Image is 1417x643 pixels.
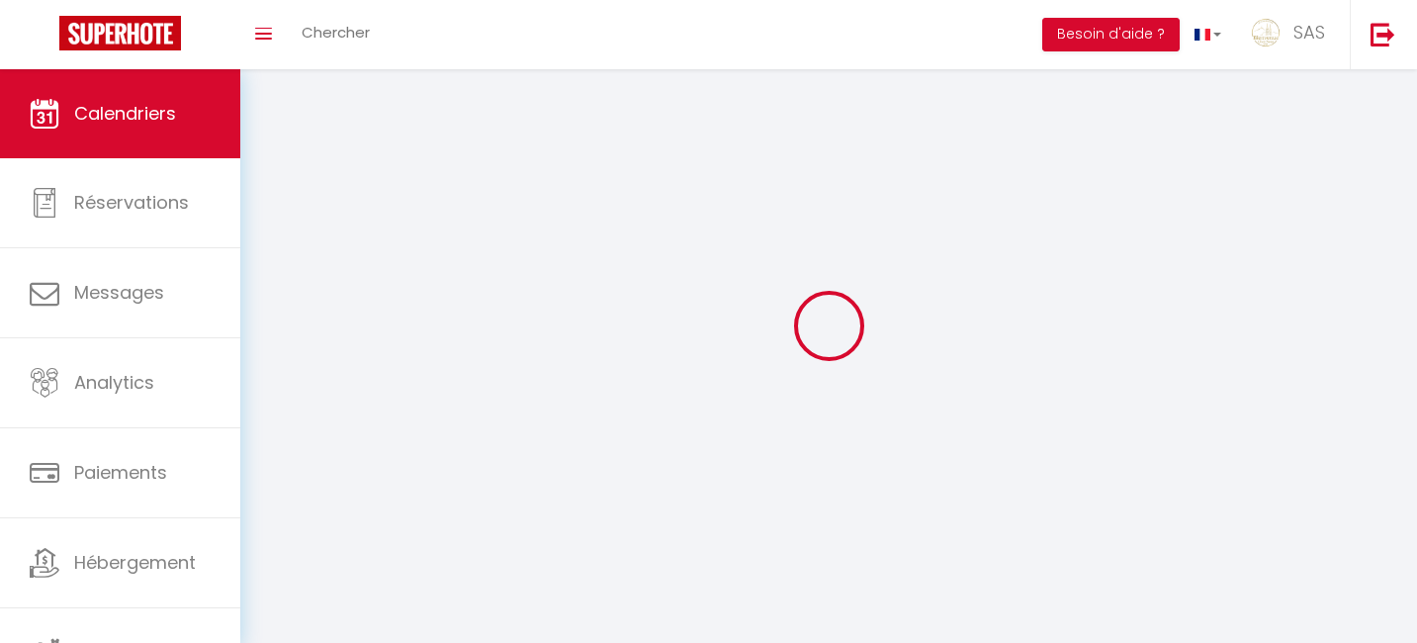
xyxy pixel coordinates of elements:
img: logout [1371,22,1395,46]
span: Calendriers [74,101,176,126]
span: SAS [1293,20,1325,45]
span: Hébergement [74,550,196,575]
button: Besoin d'aide ? [1042,18,1180,51]
img: Super Booking [59,16,181,50]
span: Analytics [74,370,154,395]
img: ... [1251,18,1281,47]
span: Réservations [74,190,189,215]
span: Messages [74,280,164,305]
span: Paiements [74,460,167,485]
span: Chercher [302,22,370,43]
